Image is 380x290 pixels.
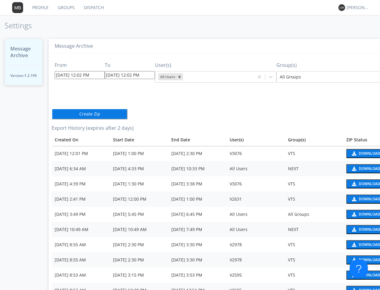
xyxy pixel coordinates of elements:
[52,134,110,146] th: Toggle SortBy
[171,257,224,263] div: [DATE] 3:30 PM
[288,181,340,187] div: VTS
[155,63,276,68] h3: User(s)
[10,45,37,59] span: Message Archive
[351,182,356,186] img: download media button
[230,150,282,157] div: V3076
[288,257,340,263] div: VTS
[288,196,340,202] div: VTS
[52,109,128,119] button: Create Zip
[230,226,282,233] div: All Users
[113,211,165,217] div: [DATE] 5:45 PM
[171,181,224,187] div: [DATE] 3:38 PM
[351,243,356,247] img: download media button
[347,5,369,11] div: [PERSON_NAME] *
[55,211,107,217] div: [DATE] 3:49 PM
[230,196,282,202] div: V2631
[230,242,282,248] div: V2978
[338,4,345,11] img: 373638.png
[55,272,107,278] div: [DATE] 8:53 AM
[171,150,224,157] div: [DATE] 2:30 PM
[113,242,165,248] div: [DATE] 2:30 PM
[350,260,368,278] iframe: Toggle Customer Support
[10,73,37,78] span: Version: 1.2.199
[113,226,165,233] div: [DATE] 10:49 AM
[12,2,23,13] img: 373638.png
[113,196,165,202] div: [DATE] 12:00 PM
[113,181,165,187] div: [DATE] 1:30 PM
[55,181,107,187] div: [DATE] 4:39 PM
[55,242,107,248] div: [DATE] 8:55 AM
[158,73,176,80] div: All Users
[351,212,356,216] img: download media button
[5,39,43,66] button: Message Archive
[55,150,107,157] div: [DATE] 12:01 PM
[55,166,107,172] div: [DATE] 6:34 AM
[288,242,340,248] div: VTS
[171,226,224,233] div: [DATE] 7:49 PM
[113,257,165,263] div: [DATE] 2:30 PM
[288,272,340,278] div: VTS
[351,197,356,201] img: download media button
[230,257,282,263] div: V2978
[55,63,105,68] h3: From
[55,226,107,233] div: [DATE] 10:49 AM
[171,242,224,248] div: [DATE] 3:30 PM
[285,134,343,146] th: Group(s)
[288,150,340,157] div: VTS
[55,196,107,202] div: [DATE] 2:41 PM
[113,166,165,172] div: [DATE] 4:33 PM
[351,258,356,262] img: download media button
[171,196,224,202] div: [DATE] 1:00 PM
[105,63,155,68] h3: To
[113,272,165,278] div: [DATE] 3:15 PM
[230,166,282,172] div: All Users
[351,151,356,156] img: download media button
[230,211,282,217] div: All Users
[351,227,356,232] img: download media button
[288,226,340,233] div: NEXT
[227,134,285,146] th: User(s)
[171,272,224,278] div: [DATE] 3:53 PM
[55,257,107,263] div: [DATE] 8:55 AM
[288,211,340,217] div: All Groups
[230,272,282,278] div: V2595
[110,134,168,146] th: Toggle SortBy
[5,65,43,85] button: Version:1.2.199
[288,166,340,172] div: NEXT
[230,181,282,187] div: V3076
[176,73,183,80] div: Remove All Users
[168,134,227,146] th: Toggle SortBy
[113,150,165,157] div: [DATE] 1:00 PM
[171,211,224,217] div: [DATE] 6:45 PM
[351,167,356,171] img: download media button
[171,166,224,172] div: [DATE] 10:33 PM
